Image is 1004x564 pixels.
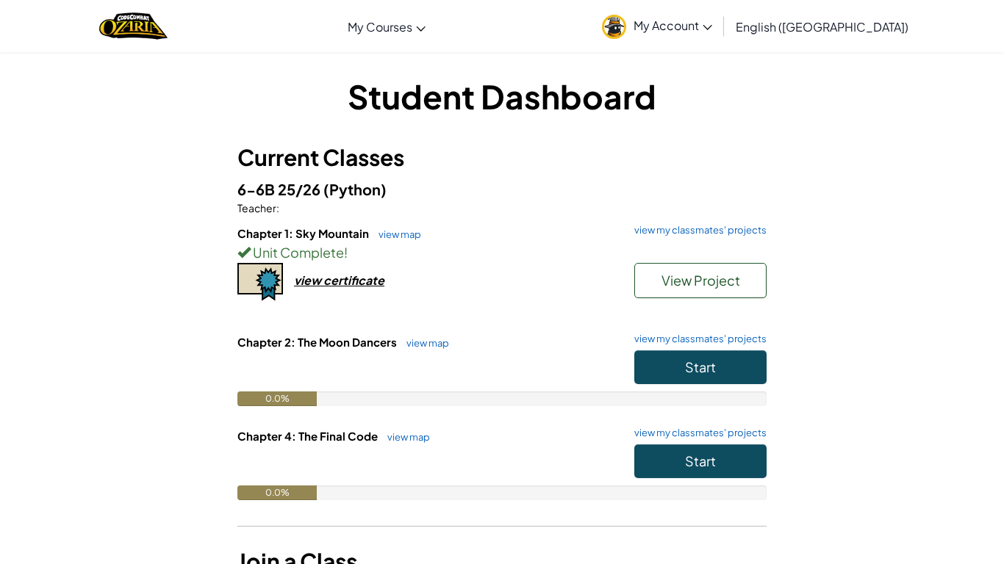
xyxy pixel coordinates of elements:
[237,73,767,119] h1: Student Dashboard
[634,18,712,33] span: My Account
[627,428,767,438] a: view my classmates' projects
[276,201,279,214] span: :
[237,141,767,174] h3: Current Classes
[348,19,412,35] span: My Courses
[237,429,380,443] span: Chapter 4: The Final Code
[634,444,767,478] button: Start
[294,272,384,288] div: view certificate
[685,358,716,375] span: Start
[344,244,348,261] span: !
[399,337,449,349] a: view map
[237,180,323,198] span: 6-6B 25/26
[237,226,371,240] span: Chapter 1: Sky Mountain
[340,7,433,46] a: My Courses
[634,263,767,298] button: View Project
[251,244,344,261] span: Unit Complete
[99,11,168,41] a: Ozaria by CodeCombat logo
[736,19,908,35] span: English ([GEOGRAPHIC_DATA])
[595,3,720,49] a: My Account
[237,335,399,349] span: Chapter 2: The Moon Dancers
[634,350,767,384] button: Start
[323,180,387,198] span: (Python)
[728,7,916,46] a: English ([GEOGRAPHIC_DATA])
[627,225,767,235] a: view my classmates' projects
[371,228,421,240] a: view map
[237,391,317,406] div: 0.0%
[237,263,283,301] img: certificate-icon.png
[99,11,168,41] img: Home
[602,15,626,39] img: avatar
[627,334,767,344] a: view my classmates' projects
[380,431,430,443] a: view map
[685,452,716,469] span: Start
[661,272,740,289] span: View Project
[237,485,317,500] div: 0.0%
[237,272,384,288] a: view certificate
[237,201,276,214] span: Teacher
